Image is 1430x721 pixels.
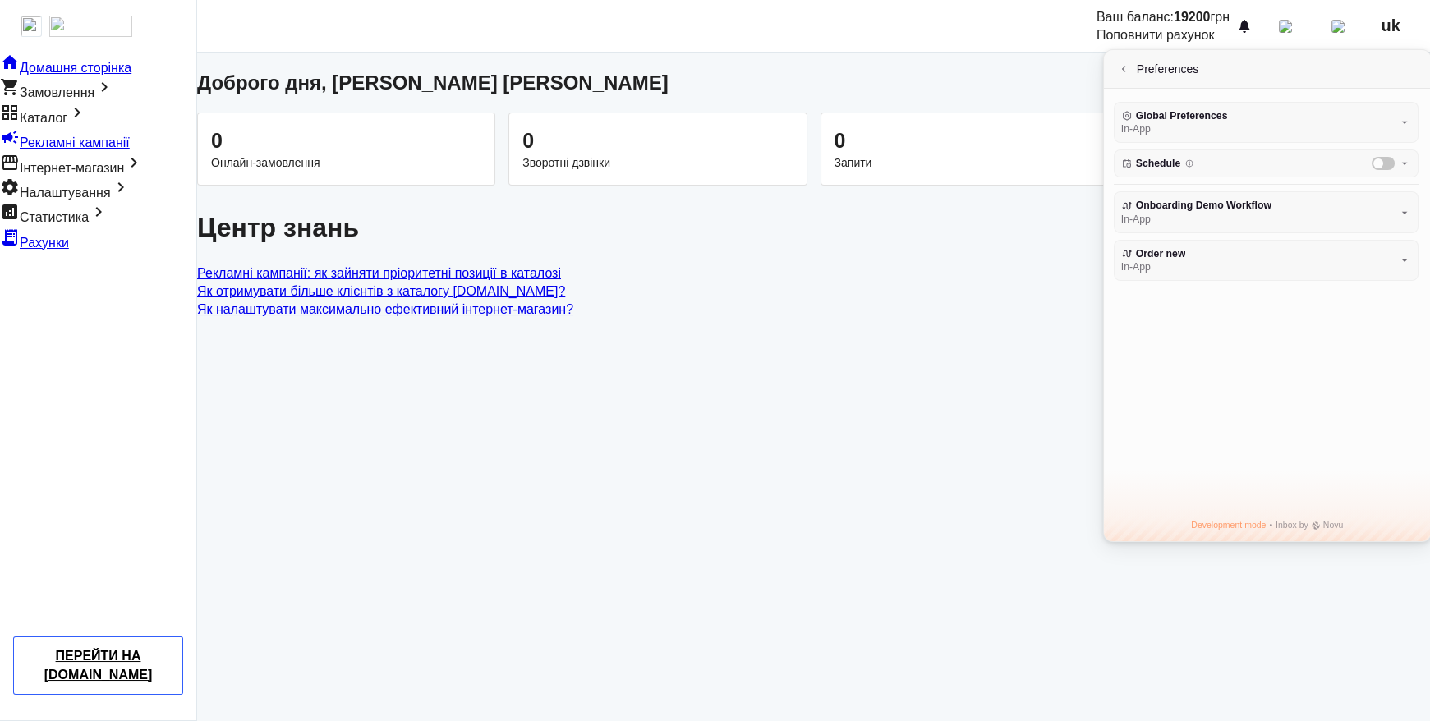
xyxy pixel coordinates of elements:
h1: Доброго дня, [PERSON_NAME] [PERSON_NAME] [197,69,1430,97]
mat-icon: keyboard_arrow_right [94,77,114,97]
img: user.svg [1279,20,1292,33]
span: Статистика [20,210,89,224]
b: 19200 [1174,10,1211,24]
a: Рекламні кампанії: як зайняти пріоритетні позиції в каталозі [197,264,1430,282]
img: ibud.svg [21,16,42,37]
span: Inbox by [1276,520,1308,531]
span: In-App [1121,214,1151,225]
span: Рахунки [20,236,69,250]
img: help.svg [1331,20,1345,33]
span: uk [1381,16,1400,36]
span: • [1269,520,1272,531]
h1: Центр знань [197,209,1430,246]
mat-icon: keyboard_arrow_right [89,202,108,222]
div: Preferences [1137,62,1198,77]
a: Як налаштувати максимально ефективний інтернет-магазин? [197,301,1430,319]
a: Перейти на [DOMAIN_NAME] [13,636,183,695]
span: 0 [211,129,223,152]
div: Ваш баланс: грн [1097,8,1230,26]
button: Schedule [1118,154,1414,173]
span: In-App [1121,123,1151,135]
span: Schedule [1136,157,1180,170]
span: In-App [1121,261,1151,273]
span: Запити [835,155,1105,172]
a: Як отримувати більше клієнтів з каталогу [DOMAIN_NAME]? [197,282,1430,301]
span: 0 [835,129,846,152]
span: Замовлення [20,85,94,99]
span: Зворотні дзвінки [522,155,793,172]
span: Домашня сторінка [20,61,131,75]
span: Інтернет-магазин [20,161,124,175]
span: Development mode [1191,520,1266,531]
img: ibud_text.svg [49,16,132,37]
span: Каталог [20,111,67,125]
a: Поповнити рахунок [1097,28,1214,42]
span: Рекламні кампанії [20,135,130,149]
a: Inbox byNovu [1276,520,1343,531]
mat-icon: keyboard_arrow_right [67,103,87,122]
span: Order new [1136,247,1186,260]
span: Онлайн-замовлення [211,155,481,172]
span: Global Preferences [1136,109,1228,122]
span: Onboarding Demo Workflow [1136,199,1271,212]
span: Налаштування [20,186,111,200]
span: Novu [1323,520,1344,531]
mat-icon: keyboard_arrow_right [111,177,131,197]
span: 0 [522,129,534,152]
mat-icon: keyboard_arrow_right [124,153,144,172]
